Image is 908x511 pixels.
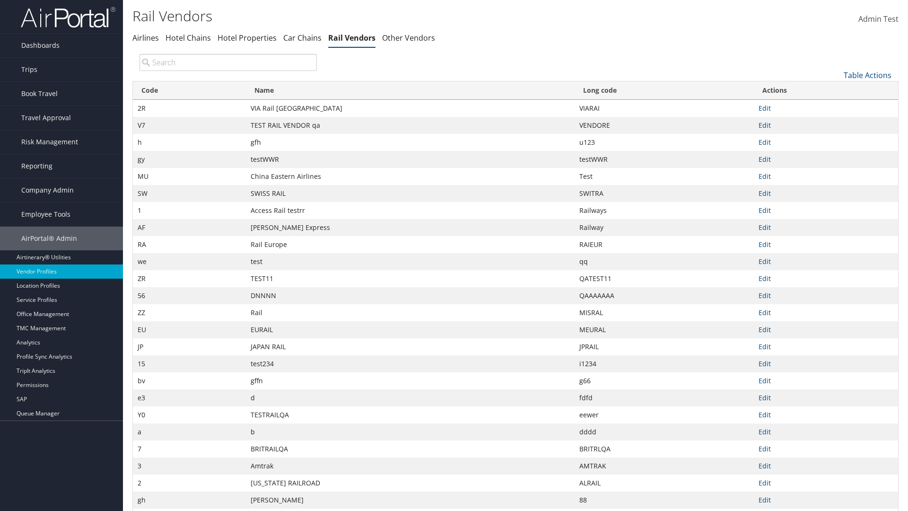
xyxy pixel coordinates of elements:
[218,33,277,43] a: Hotel Properties
[140,54,317,71] input: Search
[575,117,754,134] td: VENDORE
[759,104,771,113] a: Edit
[759,444,771,453] a: Edit
[575,355,754,372] td: i1234
[759,478,771,487] a: Edit
[575,151,754,168] td: testWWR
[246,492,575,509] td: [PERSON_NAME]
[575,475,754,492] td: ALRAIL
[759,240,771,249] a: Edit
[132,33,159,43] a: Airlines
[246,372,575,389] td: gffn
[575,168,754,185] td: Test
[246,270,575,287] td: TEST11
[133,406,246,423] td: Y0
[246,423,575,441] td: b
[133,253,246,270] td: we
[133,134,246,151] td: h
[759,257,771,266] a: Edit
[858,5,899,34] a: Admin Test
[759,121,771,130] a: Edit
[133,304,246,321] td: ZZ
[133,117,246,134] td: V7
[759,172,771,181] a: Edit
[246,151,575,168] td: testWWR
[133,338,246,355] td: JP
[21,82,58,106] span: Book Travel
[246,355,575,372] td: test234
[246,253,575,270] td: test
[246,134,575,151] td: gfh
[844,70,891,80] a: Table Actions
[759,427,771,436] a: Edit
[575,321,754,338] td: MEURAL
[575,372,754,389] td: g66
[283,33,322,43] a: Car Chains
[133,475,246,492] td: 2
[575,100,754,117] td: VIARAI
[246,389,575,406] td: d
[133,168,246,185] td: MU
[575,458,754,475] td: AMTRAK
[133,81,246,100] th: Code: activate to sort column ascending
[133,287,246,304] td: 56
[575,304,754,321] td: MISRAL
[246,100,575,117] td: VIA Rail [GEOGRAPHIC_DATA]
[133,270,246,287] td: ZR
[246,475,575,492] td: [US_STATE] RAILROAD
[759,274,771,283] a: Edit
[759,461,771,470] a: Edit
[246,406,575,423] td: TESTRAILQA
[246,287,575,304] td: DNNNN
[21,34,60,57] span: Dashboards
[133,458,246,475] td: 3
[133,219,246,236] td: AF
[759,342,771,351] a: Edit
[132,6,643,26] h1: Rail Vendors
[21,6,115,28] img: airportal-logo.png
[246,219,575,236] td: [PERSON_NAME] Express
[246,458,575,475] td: Amtrak
[575,202,754,219] td: Railways
[575,338,754,355] td: JPRAIL
[759,206,771,215] a: Edit
[133,321,246,338] td: EU
[759,223,771,232] a: Edit
[754,81,898,100] th: Actions
[575,287,754,304] td: QAAAAAAA
[575,253,754,270] td: qq
[575,270,754,287] td: QATEST11
[759,138,771,147] a: Edit
[575,389,754,406] td: fdfd
[21,203,70,226] span: Employee Tools
[246,304,575,321] td: Rail
[21,130,78,154] span: Risk Management
[575,423,754,441] td: dddd
[246,81,575,100] th: Name: activate to sort column ascending
[382,33,435,43] a: Other Vendors
[246,236,575,253] td: Rail Europe
[21,58,37,81] span: Trips
[246,185,575,202] td: SWISS RAIL
[21,227,77,250] span: AirPortal® Admin
[575,219,754,236] td: Railway
[858,14,899,24] span: Admin Test
[759,189,771,198] a: Edit
[166,33,211,43] a: Hotel Chains
[133,151,246,168] td: gy
[246,117,575,134] td: TEST RAIL VENDOR qa
[759,393,771,402] a: Edit
[133,236,246,253] td: RA
[133,441,246,458] td: 7
[575,492,754,509] td: 88
[759,155,771,164] a: Edit
[133,389,246,406] td: e3
[759,359,771,368] a: Edit
[21,154,52,178] span: Reporting
[759,325,771,334] a: Edit
[133,100,246,117] td: 2R
[21,106,71,130] span: Travel Approval
[246,441,575,458] td: BRITRAILQA
[759,291,771,300] a: Edit
[133,202,246,219] td: 1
